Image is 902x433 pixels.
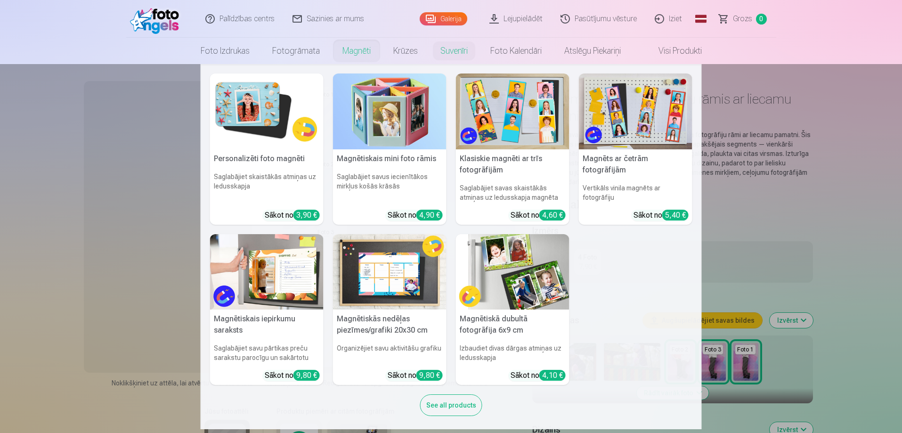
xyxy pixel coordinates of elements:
[456,234,569,385] a: Magnētiskā dubultā fotogrāfija 6x9 cmMagnētiskā dubultā fotogrāfija 6x9 cmIzbaudiet divas dārgas ...
[265,210,320,221] div: Sākot no
[382,38,429,64] a: Krūzes
[210,74,324,149] img: Personalizēti foto magnēti
[553,38,632,64] a: Atslēgu piekariņi
[210,310,324,340] h5: Magnētiskais iepirkumu saraksts
[420,394,482,416] div: See all products
[333,149,447,168] h5: Magnētiskais mini foto rāmis
[333,310,447,340] h5: Magnētiskās nedēļas piezīmes/grafiki 20x30 cm
[293,210,320,221] div: 3,90 €
[579,180,692,206] h6: Vertikāls vinila magnēts ar fotogrāfiju
[539,370,566,381] div: 4,10 €
[388,210,443,221] div: Sākot no
[210,234,324,310] img: Magnētiskais iepirkumu saraksts
[539,210,566,221] div: 4,60 €
[293,370,320,381] div: 9,80 €
[210,340,324,366] h6: Saglabājiet savu pārtikas preču sarakstu parocīgu un sakārtotu
[210,168,324,206] h6: Saglabājiet skaistākās atmiņas uz ledusskapja
[756,14,767,25] span: 0
[210,234,324,385] a: Magnētiskais iepirkumu sarakstsMagnētiskais iepirkumu sarakstsSaglabājiet savu pārtikas preču sar...
[420,12,467,25] a: Galerija
[511,370,566,381] div: Sākot no
[579,74,692,149] img: Magnēts ar četrām fotogrāfijām
[333,234,447,385] a: Magnētiskās nedēļas piezīmes/grafiki 20x30 cmMagnētiskās nedēļas piezīmes/grafiki 20x30 cmOrganiz...
[130,4,184,34] img: /fa1
[456,234,569,310] img: Magnētiskā dubultā fotogrāfija 6x9 cm
[210,149,324,168] h5: Personalizēti foto magnēti
[579,74,692,225] a: Magnēts ar četrām fotogrāfijāmMagnēts ar četrām fotogrāfijāmVertikāls vinila magnēts ar fotogrāfi...
[634,210,689,221] div: Sākot no
[333,74,447,225] a: Magnētiskais mini foto rāmisMagnētiskais mini foto rāmisSaglabājiet savus iecienītākos mirkļus ko...
[333,168,447,206] h6: Saglabājiet savus iecienītākos mirkļus košās krāsās
[416,370,443,381] div: 9,80 €
[733,13,752,25] span: Grozs
[189,38,261,64] a: Foto izdrukas
[210,74,324,225] a: Personalizēti foto magnētiPersonalizēti foto magnētiSaglabājiet skaistākās atmiņas uz ledusskapja...
[261,38,331,64] a: Fotogrāmata
[479,38,553,64] a: Foto kalendāri
[333,234,447,310] img: Magnētiskās nedēļas piezīmes/grafiki 20x30 cm
[416,210,443,221] div: 4,90 €
[456,180,569,206] h6: Saglabājiet savas skaistākās atmiņas uz ledusskapja magnēta
[265,370,320,381] div: Sākot no
[333,340,447,366] h6: Organizējiet savu aktivitāšu grafiku
[456,340,569,366] h6: Izbaudiet divas dārgas atmiņas uz ledusskapja
[662,210,689,221] div: 5,40 €
[456,149,569,180] h5: Klasiskie magnēti ar trīs fotogrāfijām
[420,400,482,409] a: See all products
[632,38,713,64] a: Visi produkti
[333,74,447,149] img: Magnētiskais mini foto rāmis
[456,310,569,340] h5: Magnētiskā dubultā fotogrāfija 6x9 cm
[579,149,692,180] h5: Magnēts ar četrām fotogrāfijām
[388,370,443,381] div: Sākot no
[331,38,382,64] a: Magnēti
[429,38,479,64] a: Suvenīri
[511,210,566,221] div: Sākot no
[456,74,569,225] a: Klasiskie magnēti ar trīs fotogrāfijāmKlasiskie magnēti ar trīs fotogrāfijāmSaglabājiet savas ska...
[456,74,569,149] img: Klasiskie magnēti ar trīs fotogrāfijām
